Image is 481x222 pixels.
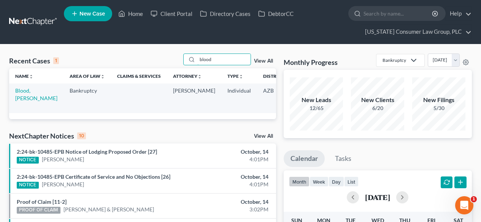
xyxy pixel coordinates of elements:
input: Search by name... [197,54,251,65]
div: October, 14 [189,173,268,181]
a: Calendar [284,150,325,167]
div: NOTICE [17,157,39,164]
i: unfold_more [197,74,202,79]
a: View All [254,58,273,64]
td: Bankruptcy [63,83,111,113]
div: 6/20 [351,104,404,112]
a: Tasks [328,150,358,167]
td: Individual [221,83,257,113]
span: New Case [79,11,105,17]
div: October, 14 [189,148,268,156]
th: Claims & Services [111,68,167,83]
div: Bankruptcy [383,57,406,63]
td: AZB [257,83,294,113]
a: Typeunfold_more [227,73,243,79]
h2: [DATE] [365,193,390,201]
a: Blood, [PERSON_NAME] [15,87,57,101]
div: New Clients [351,96,404,104]
a: Help [446,7,471,20]
td: [PERSON_NAME] [167,83,221,113]
div: 4:01PM [189,156,268,163]
div: PROOF OF CLAIM [17,207,60,214]
a: Attorneyunfold_more [173,73,202,79]
a: [PERSON_NAME] [42,181,84,188]
a: Nameunfold_more [15,73,33,79]
a: [PERSON_NAME] & [PERSON_NAME] [63,206,154,213]
a: View All [254,134,273,139]
i: unfold_more [29,74,33,79]
a: [US_STATE] Consumer Law Group, PLC [361,25,471,39]
div: 1 [53,57,59,64]
button: month [289,176,310,187]
h3: Monthly Progress [284,58,338,67]
a: 2:24-bk-10485-EPB Notice of Lodging Proposed Order [27] [17,148,157,155]
div: 5/30 [412,104,465,112]
button: week [310,176,329,187]
div: Recent Cases [9,56,59,65]
a: Directory Cases [196,7,254,20]
div: 3:02PM [189,206,268,213]
span: 1 [471,196,477,202]
i: unfold_more [239,74,243,79]
div: New Filings [412,96,465,104]
a: Client Portal [147,7,196,20]
a: Home [114,7,147,20]
div: NOTICE [17,182,39,189]
div: October, 14 [189,198,268,206]
a: Districtunfold_more [263,73,288,79]
button: day [329,176,344,187]
div: 10 [77,132,86,139]
a: [PERSON_NAME] [42,156,84,163]
a: DebtorCC [254,7,297,20]
a: 2:24-bk-10485-EPB Certificate of Service and No Objections [26] [17,173,170,180]
i: unfold_more [100,74,105,79]
div: 4:01PM [189,181,268,188]
button: list [344,176,359,187]
div: NextChapter Notices [9,131,86,140]
input: Search by name... [364,6,433,20]
iframe: Intercom live chat [455,196,473,214]
a: Proof of Claim [11-2] [17,198,67,205]
div: New Leads [290,96,343,104]
div: 12/65 [290,104,343,112]
a: Area of Lawunfold_more [70,73,105,79]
